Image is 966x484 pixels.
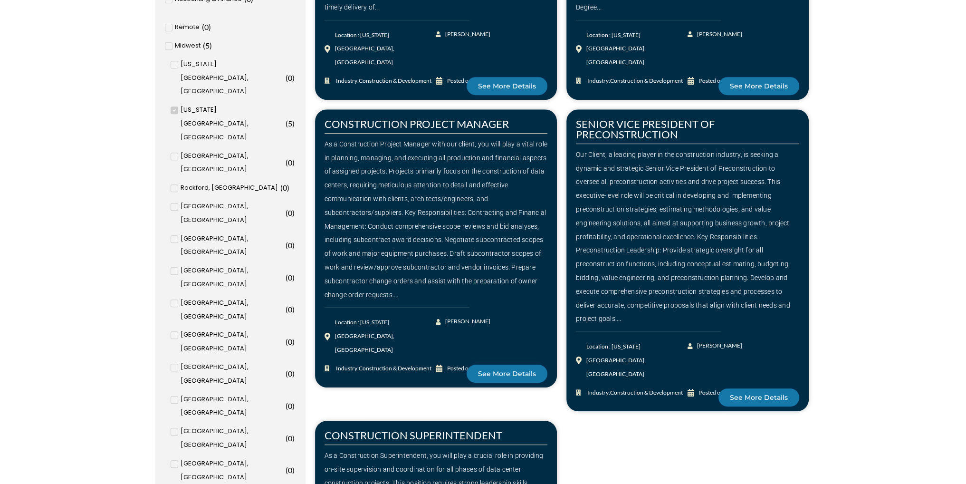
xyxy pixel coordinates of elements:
[286,208,288,217] span: (
[288,73,292,82] span: 0
[718,388,799,407] a: See More Details
[205,41,210,50] span: 5
[181,232,283,260] span: [GEOGRAPHIC_DATA], [GEOGRAPHIC_DATA]
[292,241,295,250] span: )
[283,183,287,192] span: 0
[292,401,295,410] span: )
[288,401,292,410] span: 0
[292,369,295,378] span: )
[292,465,295,474] span: )
[288,465,292,474] span: 0
[288,208,292,217] span: 0
[478,370,536,377] span: See More Details
[467,365,547,383] a: See More Details
[335,29,436,69] div: Location : [US_STATE][GEOGRAPHIC_DATA], [GEOGRAPHIC_DATA]
[181,425,283,452] span: [GEOGRAPHIC_DATA], [GEOGRAPHIC_DATA]
[286,158,288,167] span: (
[292,273,295,282] span: )
[325,429,502,442] a: CONSTRUCTION SUPERINTENDENT
[576,148,799,326] div: Our Client, a leading player in the construction industry, is seeking a dynamic and strategic Sen...
[286,73,288,82] span: (
[335,316,436,357] div: Location : [US_STATE][GEOGRAPHIC_DATA], [GEOGRAPHIC_DATA]
[467,77,547,95] a: See More Details
[286,337,288,346] span: (
[288,119,292,128] span: 5
[292,305,295,314] span: )
[181,181,278,195] span: Rockford, [GEOGRAPHIC_DATA]
[181,393,283,420] span: [GEOGRAPHIC_DATA], [GEOGRAPHIC_DATA]
[695,28,742,41] span: [PERSON_NAME]
[718,77,799,95] a: See More Details
[204,22,209,31] span: 0
[292,119,295,128] span: )
[288,305,292,314] span: 0
[286,273,288,282] span: (
[181,328,283,356] span: [GEOGRAPHIC_DATA], [GEOGRAPHIC_DATA]
[288,337,292,346] span: 0
[292,73,295,82] span: )
[292,434,295,443] span: )
[688,339,743,353] a: [PERSON_NAME]
[292,208,295,217] span: )
[288,369,292,378] span: 0
[280,183,283,192] span: (
[288,241,292,250] span: 0
[288,273,292,282] span: 0
[436,28,491,41] a: [PERSON_NAME]
[181,360,283,388] span: [GEOGRAPHIC_DATA], [GEOGRAPHIC_DATA]
[730,83,788,89] span: See More Details
[181,58,283,98] span: [US_STATE][GEOGRAPHIC_DATA], [GEOGRAPHIC_DATA]
[288,158,292,167] span: 0
[175,20,200,34] span: Remote
[286,241,288,250] span: (
[203,41,205,50] span: (
[443,28,490,41] span: [PERSON_NAME]
[325,137,548,302] div: As a Construction Project Manager with our client, you will play a vital role in planning, managi...
[286,369,288,378] span: (
[181,200,283,227] span: [GEOGRAPHIC_DATA], [GEOGRAPHIC_DATA]
[436,315,491,329] a: [PERSON_NAME]
[181,103,283,144] span: [US_STATE][GEOGRAPHIC_DATA], [GEOGRAPHIC_DATA]
[210,41,212,50] span: )
[286,401,288,410] span: (
[286,119,288,128] span: (
[292,158,295,167] span: )
[181,296,283,324] span: [GEOGRAPHIC_DATA], [GEOGRAPHIC_DATA]
[286,434,288,443] span: (
[695,339,742,353] span: [PERSON_NAME]
[286,305,288,314] span: (
[478,83,536,89] span: See More Details
[586,29,688,69] div: Location : [US_STATE][GEOGRAPHIC_DATA], [GEOGRAPHIC_DATA]
[175,39,201,53] span: Midwest
[325,117,509,130] a: CONSTRUCTION PROJECT MANAGER
[288,434,292,443] span: 0
[287,183,289,192] span: )
[181,264,283,291] span: [GEOGRAPHIC_DATA], [GEOGRAPHIC_DATA]
[443,315,490,329] span: [PERSON_NAME]
[286,465,288,474] span: (
[292,337,295,346] span: )
[730,394,788,401] span: See More Details
[586,340,688,381] div: Location : [US_STATE][GEOGRAPHIC_DATA], [GEOGRAPHIC_DATA]
[181,149,283,177] span: [GEOGRAPHIC_DATA], [GEOGRAPHIC_DATA]
[202,22,204,31] span: (
[576,117,715,141] a: SENIOR VICE PRESIDENT OF PRECONSTRUCTION
[688,28,743,41] a: [PERSON_NAME]
[209,22,211,31] span: )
